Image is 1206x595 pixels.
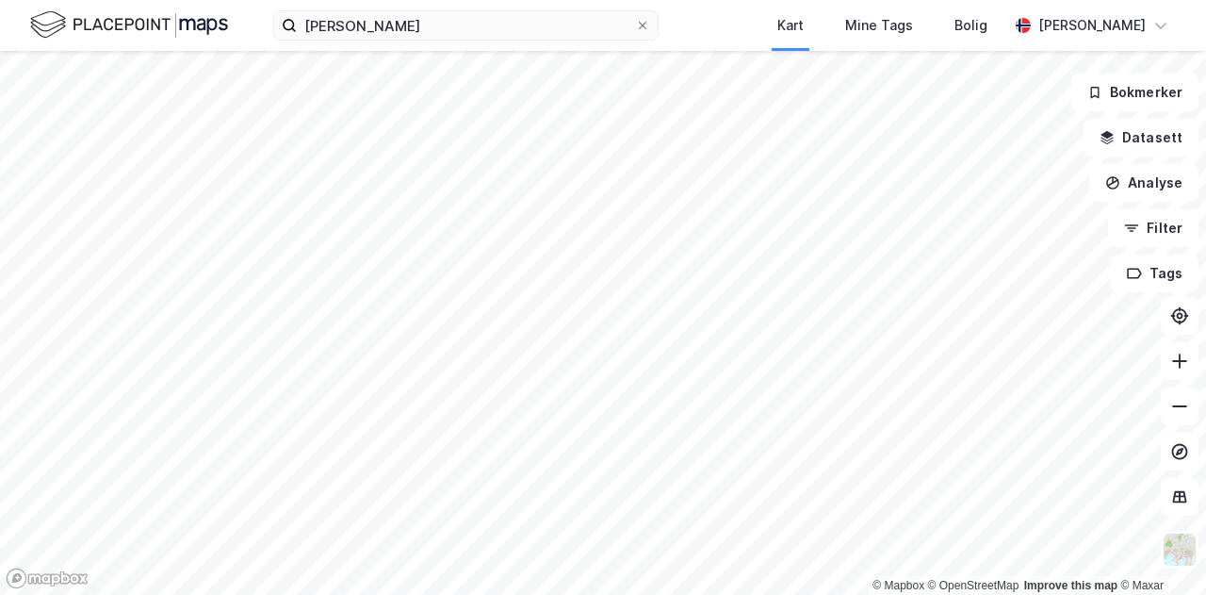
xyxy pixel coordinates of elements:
input: Søk på adresse, matrikkel, gårdeiere, leietakere eller personer [297,11,635,40]
div: Bolig [954,14,987,37]
div: Kart [777,14,804,37]
iframe: Chat Widget [1112,504,1206,595]
a: Mapbox homepage [6,568,89,589]
button: Analyse [1089,164,1198,202]
button: Filter [1108,209,1198,247]
a: OpenStreetMap [928,579,1019,592]
img: logo.f888ab2527a4732fd821a326f86c7f29.svg [30,8,228,41]
button: Bokmerker [1071,74,1198,111]
a: Improve this map [1024,579,1117,592]
a: Mapbox [872,579,924,592]
button: Tags [1111,255,1198,292]
div: Mine Tags [845,14,913,37]
button: Datasett [1084,119,1198,157]
div: [PERSON_NAME] [1038,14,1146,37]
